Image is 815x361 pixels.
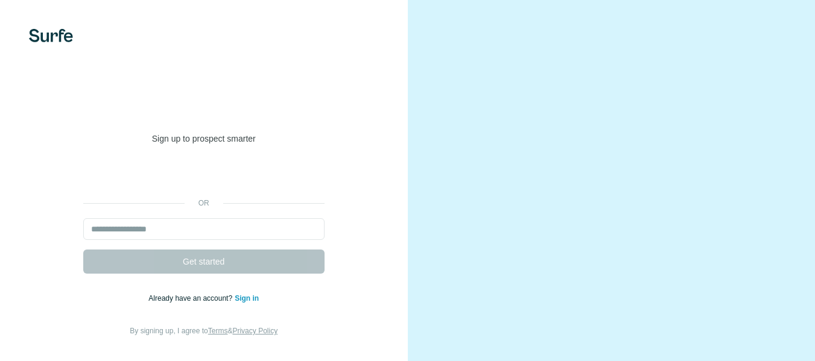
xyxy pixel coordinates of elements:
iframe: Botón Iniciar sesión con Google [77,163,331,189]
p: Sign up to prospect smarter [83,133,325,145]
a: Terms [208,327,228,335]
a: Sign in [235,294,259,303]
a: Privacy Policy [232,327,277,335]
p: or [185,198,223,209]
span: By signing up, I agree to & [130,327,277,335]
img: Surfe's logo [29,29,73,42]
h1: Welcome to [GEOGRAPHIC_DATA] [83,82,325,130]
span: Already have an account? [148,294,235,303]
